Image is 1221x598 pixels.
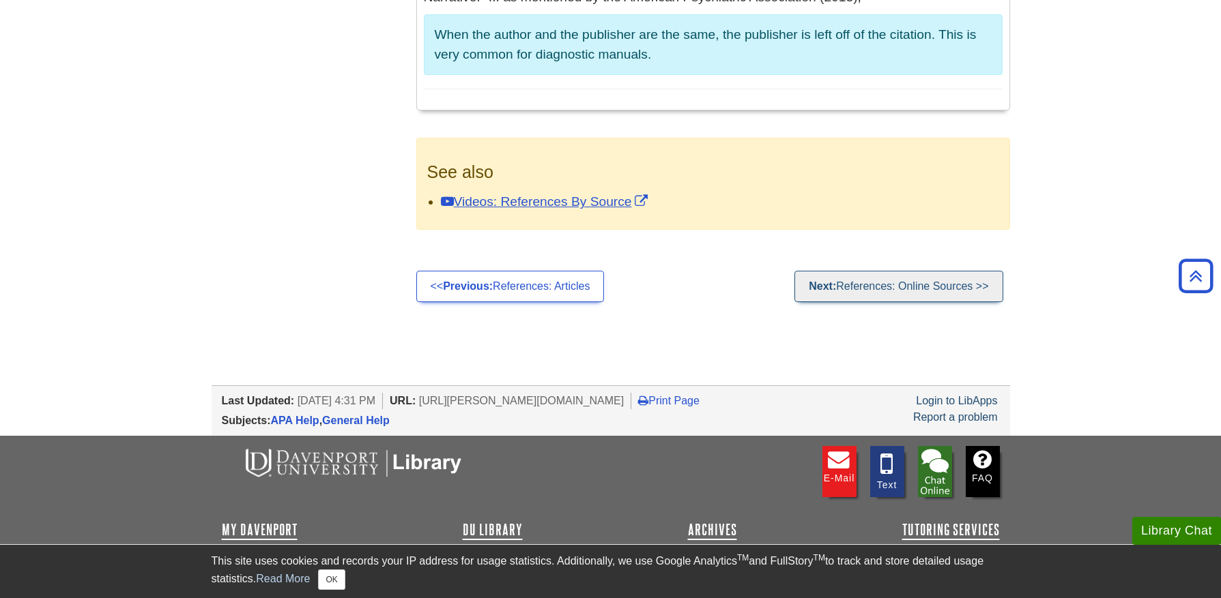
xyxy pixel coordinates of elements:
button: Library Chat [1132,517,1221,545]
span: Last Updated: [222,395,295,406]
a: Back to Top [1174,267,1218,285]
img: Library Chat [918,446,952,497]
img: DU Libraries [222,446,481,479]
p: When the author and the publisher are the same, the publisher is left off of the citation. This i... [435,25,992,65]
a: Link opens in new window [441,194,652,209]
a: <<Previous:References: Articles [416,271,605,302]
a: Login to LibApps [916,395,997,406]
a: Text [870,446,904,497]
a: Tutoring Services [902,522,1000,538]
span: URL: [390,395,416,406]
a: DU Library [463,522,523,538]
a: FAQ [966,446,1000,497]
div: This site uses cookies and records your IP address for usage statistics. Additionally, we use Goo... [212,553,1010,590]
strong: Next: [809,280,836,292]
a: APA Help [271,415,319,426]
strong: Previous: [443,280,493,292]
a: Read More [256,573,310,584]
a: Print Page [638,395,700,406]
span: Subjects: [222,415,271,426]
h3: See also [427,162,999,182]
span: [DATE] 4:31 PM [298,395,375,406]
a: E-mail [822,446,857,497]
a: Next:References: Online Sources >> [794,271,1003,302]
a: Report a problem [913,411,998,423]
a: Archives [688,522,737,538]
span: [URL][PERSON_NAME][DOMAIN_NAME] [419,395,624,406]
sup: TM [737,553,749,563]
li: Chat with Library [918,446,952,497]
i: Print Page [638,395,648,406]
a: My Davenport [222,522,298,538]
sup: TM [814,553,825,563]
span: , [271,415,390,426]
button: Close [318,569,345,590]
a: General Help [322,415,390,426]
